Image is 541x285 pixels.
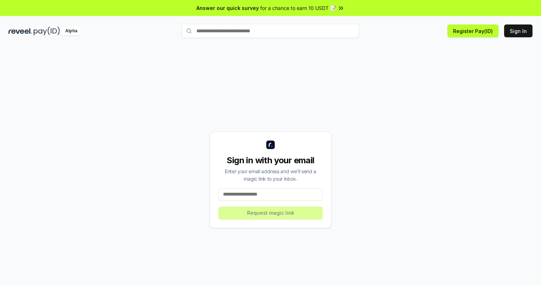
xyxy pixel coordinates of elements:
button: Register Pay(ID) [447,24,498,37]
div: Enter your email address and we’ll send a magic link to your inbox. [218,168,323,182]
img: pay_id [34,27,60,35]
img: reveel_dark [9,27,32,35]
div: Alpha [61,27,81,35]
div: Sign in with your email [218,155,323,166]
span: Answer our quick survey [196,4,259,12]
span: for a chance to earn 10 USDT 📝 [260,4,336,12]
img: logo_small [266,141,275,149]
button: Sign In [504,24,532,37]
